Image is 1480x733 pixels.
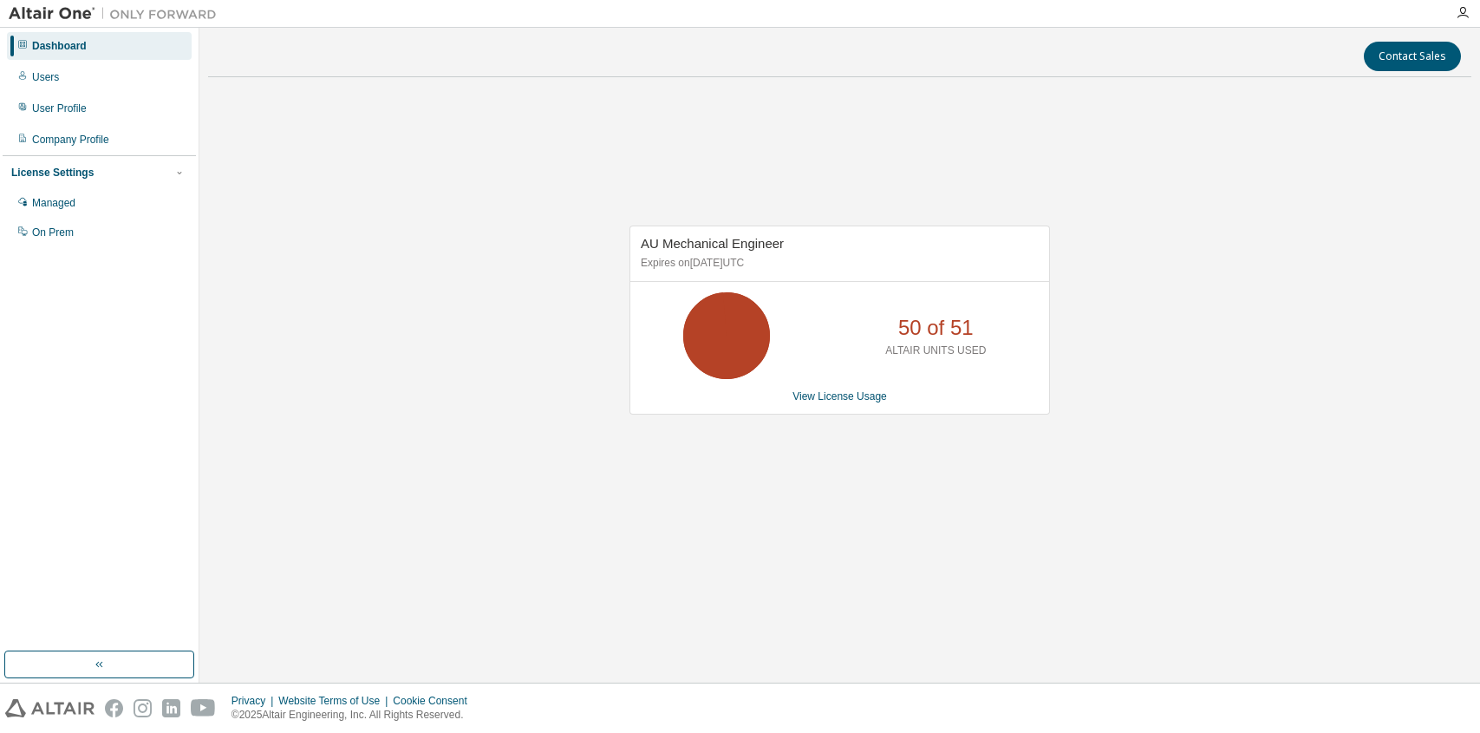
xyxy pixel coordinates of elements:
[885,344,986,358] p: ALTAIR UNITS USED
[231,694,278,708] div: Privacy
[278,694,393,708] div: Website Terms of Use
[32,133,109,147] div: Company Profile
[5,699,95,717] img: altair_logo.svg
[32,196,75,210] div: Managed
[32,39,87,53] div: Dashboard
[32,226,74,239] div: On Prem
[32,70,59,84] div: Users
[105,699,123,717] img: facebook.svg
[32,101,87,115] div: User Profile
[1364,42,1461,71] button: Contact Sales
[393,694,477,708] div: Cookie Consent
[11,166,94,180] div: License Settings
[641,256,1034,271] p: Expires on [DATE] UTC
[792,390,887,402] a: View License Usage
[898,313,974,343] p: 50 of 51
[191,699,216,717] img: youtube.svg
[641,236,784,251] span: AU Mechanical Engineer
[134,699,152,717] img: instagram.svg
[231,708,478,723] p: © 2025 Altair Engineering, Inc. All Rights Reserved.
[9,5,225,23] img: Altair One
[162,699,180,717] img: linkedin.svg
